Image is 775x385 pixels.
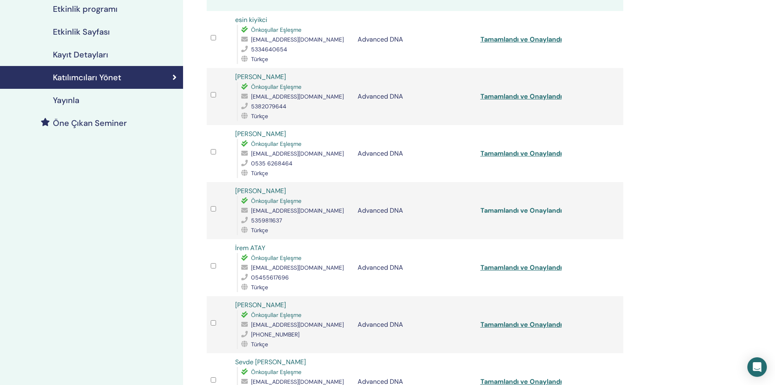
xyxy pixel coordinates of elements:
[251,83,301,90] span: Önkoşullar Eşleşme
[480,320,562,329] a: Tamamlandı ve Onaylandı
[251,227,268,234] span: Türkçe
[480,149,562,158] a: Tamamlandı ve Onaylandı
[354,68,476,125] td: Advanced DNA
[235,15,267,24] a: esin kiyikci
[480,263,562,272] a: Tamamlandı ve Onaylandı
[747,357,767,377] div: Open Intercom Messenger
[251,112,268,120] span: Türkçe
[251,264,344,271] span: [EMAIL_ADDRESS][DOMAIN_NAME]
[251,26,301,33] span: Önkoşullar Eşleşme
[251,169,268,177] span: Türkçe
[354,11,476,68] td: Advanced DNA
[354,125,476,182] td: Advanced DNA
[251,197,301,205] span: Önkoşullar Eşleşme
[480,35,562,44] a: Tamamlandı ve Onaylandı
[251,55,268,63] span: Türkçe
[480,92,562,101] a: Tamamlandı ve Onaylandı
[235,73,286,81] a: [PERSON_NAME]
[235,130,286,138] a: [PERSON_NAME]
[235,244,265,252] a: İrem ATAY
[251,160,293,167] span: 0535 6268464
[251,341,268,348] span: Türkçe
[235,358,306,366] a: Sevde [PERSON_NAME]
[251,321,344,328] span: [EMAIL_ADDRESS][DOMAIN_NAME]
[53,4,118,14] h4: Etkinlik programı
[354,239,476,296] td: Advanced DNA
[251,103,286,110] span: 5382079644
[53,73,121,82] h4: Katılımcıları Yönet
[251,217,282,224] span: 5359811637
[53,118,127,128] h4: Öne Çıkan Seminer
[251,254,301,262] span: Önkoşullar Eşleşme
[251,274,289,281] span: 05455617696
[251,284,268,291] span: Türkçe
[53,27,110,37] h4: Etkinlik Sayfası
[251,331,299,338] span: [PHONE_NUMBER]
[251,207,344,214] span: [EMAIL_ADDRESS][DOMAIN_NAME]
[251,311,301,319] span: Önkoşullar Eşleşme
[251,368,301,376] span: Önkoşullar Eşleşme
[251,36,344,43] span: [EMAIL_ADDRESS][DOMAIN_NAME]
[354,296,476,353] td: Advanced DNA
[251,93,344,100] span: [EMAIL_ADDRESS][DOMAIN_NAME]
[354,182,476,239] td: Advanced DNA
[235,301,286,309] a: [PERSON_NAME]
[251,140,301,147] span: Önkoşullar Eşleşme
[53,95,79,105] h4: Yayınla
[53,50,108,59] h4: Kayıt Detayları
[235,187,286,195] a: [PERSON_NAME]
[480,206,562,215] a: Tamamlandı ve Onaylandı
[251,46,287,53] span: 5334640654
[251,150,344,157] span: [EMAIL_ADDRESS][DOMAIN_NAME]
